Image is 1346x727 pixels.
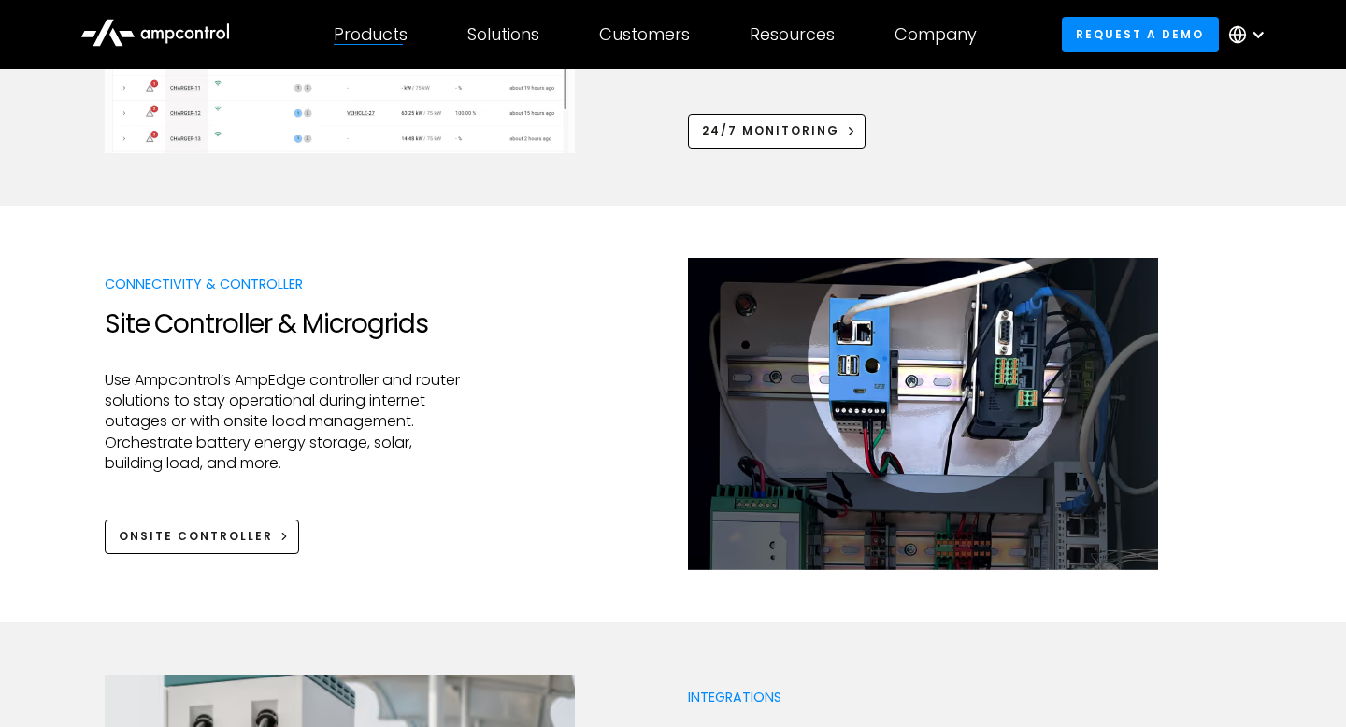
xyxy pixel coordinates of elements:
div: Customers [599,24,690,45]
p: Integrations [688,688,1048,706]
p: Connectivity & Controller [105,275,465,293]
div: Company [895,24,977,45]
h2: Site Controller & Microgrids [105,308,465,340]
div: 24/7 Monitoring [702,122,839,139]
div: Resources [750,24,835,45]
a: Request a demo [1062,17,1219,51]
p: Use Ampcontrol’s AmpEdge controller and router solutions to stay operational during internet outa... [105,370,465,475]
div: Solutions [467,24,539,45]
div: Products [334,24,408,45]
a: Onsite Controller [105,520,299,554]
div: Onsite Controller [119,528,273,545]
img: AmpEdge onsite controller for EV charging load management [688,258,1158,570]
a: 24/7 Monitoring [688,114,866,149]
